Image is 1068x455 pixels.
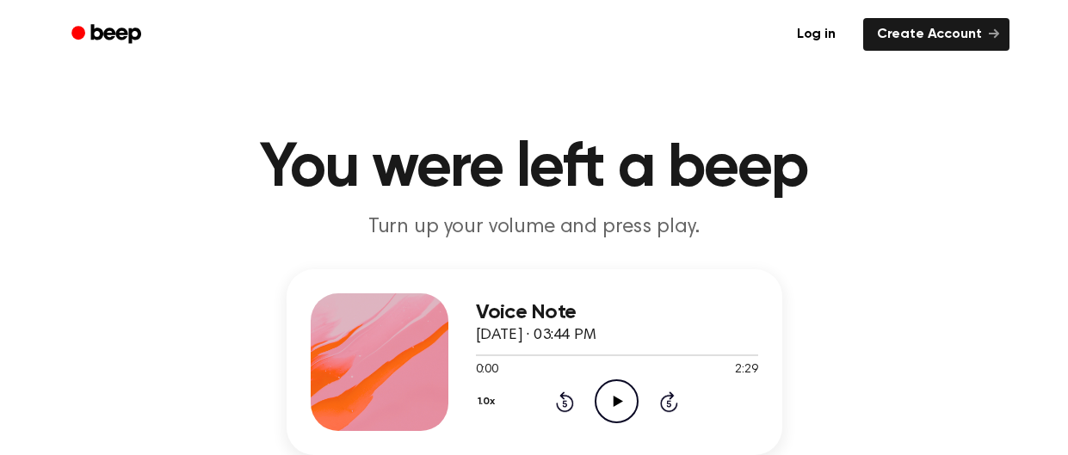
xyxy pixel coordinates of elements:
a: Create Account [863,18,1009,51]
h3: Voice Note [476,301,758,324]
a: Beep [59,18,157,52]
button: 1.0x [476,387,502,416]
p: Turn up your volume and press play. [204,213,865,242]
span: 0:00 [476,361,498,379]
span: [DATE] · 03:44 PM [476,328,596,343]
span: 2:29 [735,361,757,379]
a: Log in [780,15,853,54]
h1: You were left a beep [94,138,975,200]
